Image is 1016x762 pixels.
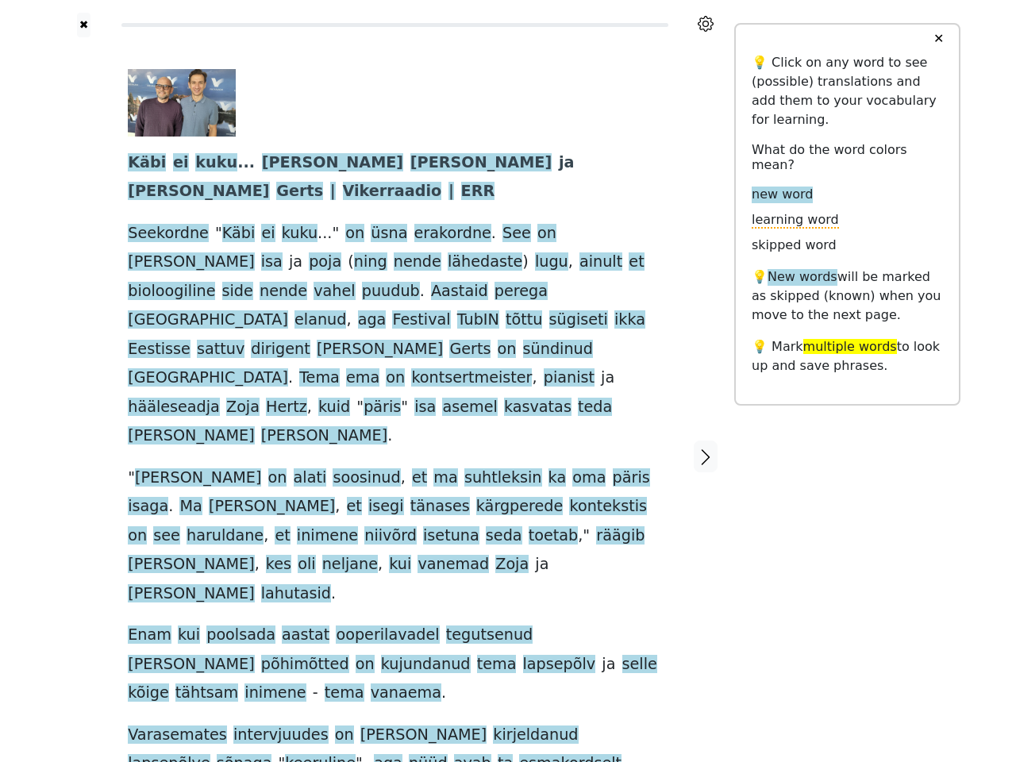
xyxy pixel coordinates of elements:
span: - [313,683,318,703]
span: on [335,725,354,745]
span: üsna [371,224,407,244]
span: seda [486,526,522,546]
span: toetab [529,526,579,546]
span: lugu [535,252,568,272]
span: lapsepõlv [523,655,596,675]
span: ) [522,252,529,272]
span: lähedaste [448,252,522,272]
span: bioloogiline [128,282,215,302]
span: . [387,426,392,446]
span: neljane [322,555,378,575]
span: soosinud [333,468,400,488]
span: , [568,252,573,272]
span: sündinud [523,340,593,360]
span: on [345,224,364,244]
span: pianist [544,368,595,388]
span: tähtsam [175,683,238,703]
span: kuku [195,153,237,173]
span: kuku [282,224,317,244]
span: intervjuudes [233,725,329,745]
span: tema [325,683,364,703]
span: ainult [579,252,622,272]
span: aastat [282,625,329,645]
span: teda [578,398,612,418]
span: kui [389,555,411,575]
span: et [347,497,362,517]
span: et [412,468,427,488]
span: Gerts [449,340,491,360]
span: ERR [461,182,495,202]
span: nende [260,282,307,302]
span: [PERSON_NAME] [262,153,403,173]
span: Zoja [495,555,529,575]
span: learning word [752,212,839,229]
span: . [441,683,446,703]
span: " [332,224,339,244]
span: Tema [299,368,340,388]
span: multiple words [803,339,897,354]
span: isetuna [423,526,479,546]
span: [PERSON_NAME] [360,725,487,745]
span: . [168,497,173,517]
span: " [215,224,222,244]
span: , [307,398,312,418]
span: Käbi [128,153,166,173]
span: inimene [244,683,306,703]
span: poolsada [206,625,275,645]
span: ja [601,368,614,388]
span: kontsertmeister [411,368,532,388]
span: " [401,398,408,418]
span: [PERSON_NAME] [128,426,254,446]
span: räägib [596,526,645,546]
p: 💡 will be marked as skipped (known) when you move to the next page. [752,267,943,325]
span: et [629,252,644,272]
span: et [275,526,290,546]
span: vanaema [371,683,441,703]
span: tõttu [506,310,542,330]
span: . [331,584,336,604]
span: kõige [128,683,168,703]
span: . [288,368,293,388]
span: tegutsenud [446,625,533,645]
button: ✖ [77,13,90,37]
span: on [356,655,375,675]
span: puudub [362,282,420,302]
span: Varasemates [128,725,227,745]
span: Käbi [222,224,256,244]
span: Seekordne [128,224,209,244]
span: tema [477,655,517,675]
span: ( [348,252,354,272]
span: nende [394,252,441,272]
span: aga [358,310,387,330]
span: on [537,224,556,244]
span: kirjeldanud [493,725,578,745]
span: poja [309,252,341,272]
span: ja [535,555,548,575]
span: tänases [410,497,470,517]
span: ning [354,252,387,272]
p: 💡 Mark to look up and save phrases. [752,337,943,375]
span: [GEOGRAPHIC_DATA] [128,368,288,388]
span: on [268,468,287,488]
span: Festival [392,310,450,330]
span: , [401,468,406,488]
span: hääleseadja [128,398,220,418]
span: New words [768,269,837,286]
span: Hertz [266,398,307,418]
span: isa [414,398,436,418]
span: sattuv [197,340,244,360]
span: [PERSON_NAME] [135,468,261,488]
span: suhtleksin [464,468,542,488]
span: [PERSON_NAME] [128,584,254,604]
span: ooperilavadel [336,625,439,645]
button: ✕ [924,25,953,53]
span: , [532,368,537,388]
span: Vikerraadio [343,182,442,202]
span: kes [266,555,291,575]
span: Enam [128,625,171,645]
span: päris [613,468,650,488]
span: perega [495,282,548,302]
span: Ma [179,497,202,517]
span: kontekstis [569,497,647,517]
